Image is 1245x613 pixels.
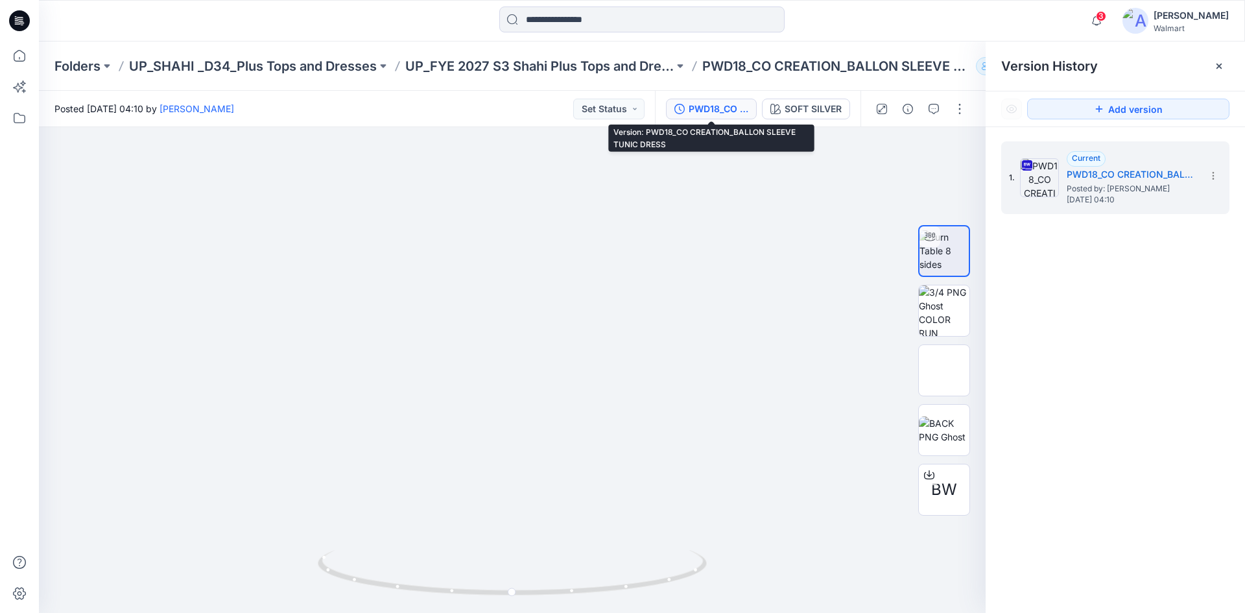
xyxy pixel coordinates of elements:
span: Current [1072,153,1100,163]
img: BACK PNG Ghost [919,416,969,444]
img: avatar [1122,8,1148,34]
img: PWD18_CO CREATION_BALLON SLEEVE TUNIC DRESS [1020,158,1059,197]
button: SOFT SILVER [762,99,850,119]
div: [PERSON_NAME] [1154,8,1229,23]
span: Posted by: Rahul Singh [1067,182,1196,195]
span: Version History [1001,58,1098,74]
span: 1. [1009,172,1015,184]
img: 3/4 PNG Ghost COLOR RUN [919,285,969,336]
a: UP_FYE 2027 S3 Shahi Plus Tops and Dress [405,57,674,75]
button: Details [897,99,918,119]
img: FRONT PNG Ghost [919,357,969,384]
span: Posted [DATE] 04:10 by [54,102,234,115]
p: PWD18_CO CREATION_BALLON SLEEVE TUNIC DRESS [702,57,971,75]
button: Close [1214,61,1224,71]
span: 3 [1096,11,1106,21]
a: [PERSON_NAME] [160,103,234,114]
button: 53 [976,57,1018,75]
img: Turn Table 8 sides [919,230,969,271]
a: UP_SHAHI _D34_Plus Tops and Dresses [129,57,377,75]
button: PWD18_CO CREATION_BALLON SLEEVE TUNIC DRESS [666,99,757,119]
span: BW [931,478,957,501]
span: [DATE] 04:10 [1067,195,1196,204]
div: PWD18_CO CREATION_BALLON SLEEVE TUNIC DRESS [689,102,748,116]
button: Show Hidden Versions [1001,99,1022,119]
a: Folders [54,57,101,75]
h5: PWD18_CO CREATION_BALLON SLEEVE TUNIC DRESS [1067,167,1196,182]
div: SOFT SILVER [785,102,842,116]
div: Walmart [1154,23,1229,33]
button: Add version [1027,99,1229,119]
